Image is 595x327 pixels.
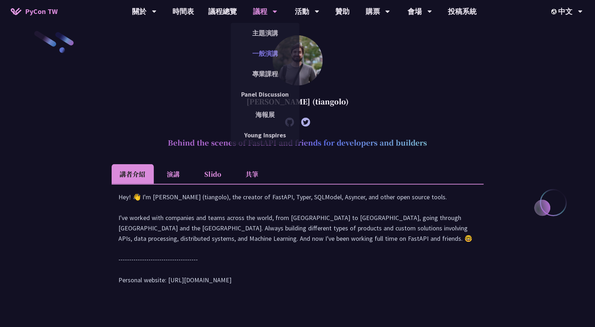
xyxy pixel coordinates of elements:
[25,6,58,17] span: PyCon TW
[231,65,299,82] a: 專業課程
[231,106,299,123] a: 海報展
[233,164,272,184] li: 共筆
[231,25,299,42] a: 主題演講
[193,164,233,184] li: Slido
[112,91,484,112] div: [PERSON_NAME] (tiangolo)
[154,164,193,184] li: 演講
[231,45,299,62] a: 一般演講
[112,132,484,153] h2: Behind the scenes of FastAPI and friends for developers and builders
[4,3,65,20] a: PyCon TW
[231,127,299,143] a: Young Inspires
[119,192,477,292] div: Hey! 👋 I'm [PERSON_NAME] (tiangolo), the creator of FastAPI, Typer, SQLModel, Asyncer, and other ...
[11,8,21,15] img: Home icon of PyCon TW 2025
[551,9,559,14] img: Locale Icon
[231,86,299,103] a: Panel Discussion
[112,164,154,184] li: 講者介紹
